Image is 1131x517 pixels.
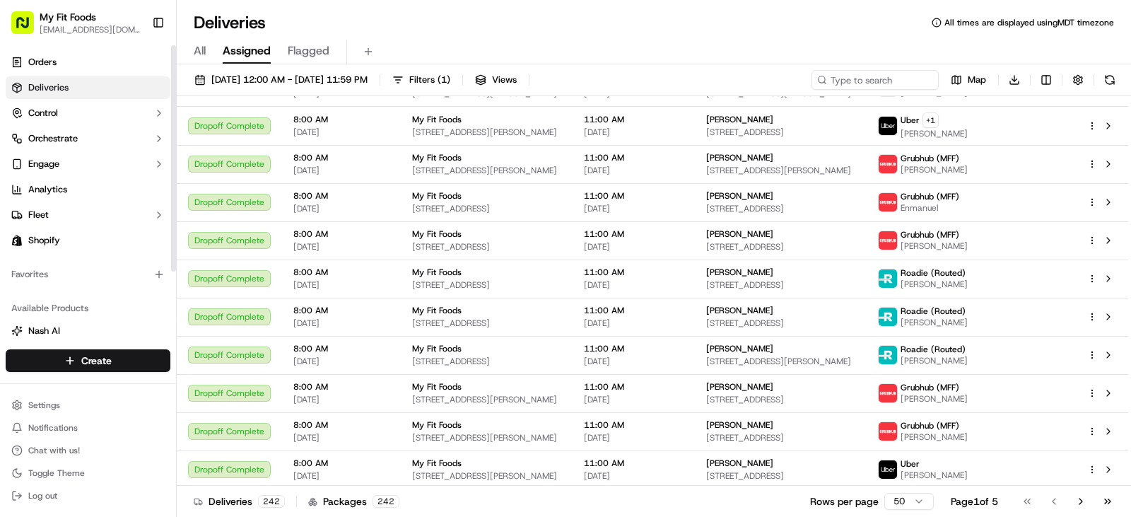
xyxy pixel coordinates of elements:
[706,190,773,202] span: [PERSON_NAME]
[901,344,966,355] span: Roadie (Routed)
[6,229,170,252] a: Shopify
[211,74,368,86] span: [DATE] 12:00 AM - [DATE] 11:59 PM
[28,183,67,196] span: Analytics
[11,325,165,337] a: Nash AI
[412,152,462,163] span: My Fit Foods
[6,127,170,150] button: Orchestrate
[14,244,37,272] img: Wisdom Oko
[706,127,855,138] span: [STREET_ADDRESS]
[28,325,60,337] span: Nash AI
[901,470,968,481] span: [PERSON_NAME]
[412,114,462,125] span: My Fit Foods
[194,42,206,59] span: All
[879,269,897,288] img: roadie-logo-v2.jpg
[6,463,170,483] button: Toggle Theme
[153,219,158,231] span: •
[901,240,968,252] span: [PERSON_NAME]
[6,486,170,506] button: Log out
[968,74,986,86] span: Map
[706,318,855,329] span: [STREET_ADDRESS]
[412,381,462,393] span: My Fit Foods
[308,494,399,509] div: Packages
[901,164,968,175] span: [PERSON_NAME]
[438,74,450,86] span: ( 1 )
[901,317,968,328] span: [PERSON_NAME]
[293,343,389,354] span: 8:00 AM
[14,57,257,79] p: Welcome 👋
[412,165,561,176] span: [STREET_ADDRESS][PERSON_NAME]
[293,381,389,393] span: 8:00 AM
[584,241,684,252] span: [DATE]
[584,267,684,278] span: 11:00 AM
[28,107,58,120] span: Control
[40,24,141,35] button: [EMAIL_ADDRESS][DOMAIN_NAME]
[6,6,146,40] button: My Fit Foods[EMAIL_ADDRESS][DOMAIN_NAME]
[386,70,457,90] button: Filters(1)
[293,318,389,329] span: [DATE]
[6,263,170,286] div: Favorites
[706,203,855,214] span: [STREET_ADDRESS]
[901,202,959,214] span: Enmanuel
[6,320,170,342] button: Nash AI
[584,419,684,431] span: 11:00 AM
[14,14,42,42] img: Nash
[28,220,40,231] img: 1736555255976-a54dd68f-1ca7-489b-9aae-adbdc363a1c4
[412,432,561,443] span: [STREET_ADDRESS][PERSON_NAME]
[412,267,462,278] span: My Fit Foods
[28,316,108,330] span: Knowledge Base
[412,241,561,252] span: [STREET_ADDRESS]
[584,190,684,202] span: 11:00 AM
[412,343,462,354] span: My Fit Foods
[584,305,684,316] span: 11:00 AM
[28,209,49,221] span: Fleet
[901,128,968,139] span: [PERSON_NAME]
[28,422,78,434] span: Notifications
[134,316,227,330] span: API Documentation
[810,494,879,509] p: Rows per page
[412,458,462,469] span: My Fit Foods
[6,178,170,201] a: Analytics
[288,42,329,59] span: Flagged
[706,114,773,125] span: [PERSON_NAME]
[584,356,684,367] span: [DATE]
[161,257,190,269] span: [DATE]
[584,228,684,240] span: 11:00 AM
[922,112,939,128] button: +1
[901,382,959,393] span: Grubhub (MFF)
[412,228,462,240] span: My Fit Foods
[28,400,60,411] span: Settings
[30,135,55,161] img: 8571987876998_91fb9ceb93ad5c398215_72.jpg
[28,56,57,69] span: Orders
[584,381,684,393] span: 11:00 AM
[412,419,462,431] span: My Fit Foods
[40,10,96,24] button: My Fit Foods
[706,267,773,278] span: [PERSON_NAME]
[119,318,131,329] div: 💻
[409,74,450,86] span: Filters
[100,350,171,361] a: Powered byPylon
[412,203,561,214] span: [STREET_ADDRESS]
[584,318,684,329] span: [DATE]
[412,356,561,367] span: [STREET_ADDRESS]
[706,165,855,176] span: [STREET_ADDRESS][PERSON_NAME]
[901,355,968,366] span: [PERSON_NAME]
[412,190,462,202] span: My Fit Foods
[412,279,561,291] span: [STREET_ADDRESS]
[293,279,389,291] span: [DATE]
[706,356,855,367] span: [STREET_ADDRESS][PERSON_NAME]
[28,490,57,501] span: Log out
[293,228,389,240] span: 8:00 AM
[879,231,897,250] img: 5e692f75ce7d37001a5d71f1
[28,467,85,479] span: Toggle Theme
[6,153,170,175] button: Engage
[114,310,233,336] a: 💻API Documentation
[194,494,285,509] div: Deliveries
[944,70,992,90] button: Map
[6,297,170,320] div: Available Products
[28,81,69,94] span: Deliveries
[901,191,959,202] span: Grubhub (MFF)
[706,279,855,291] span: [STREET_ADDRESS]
[584,152,684,163] span: 11:00 AM
[879,346,897,364] img: roadie-logo-v2.jpg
